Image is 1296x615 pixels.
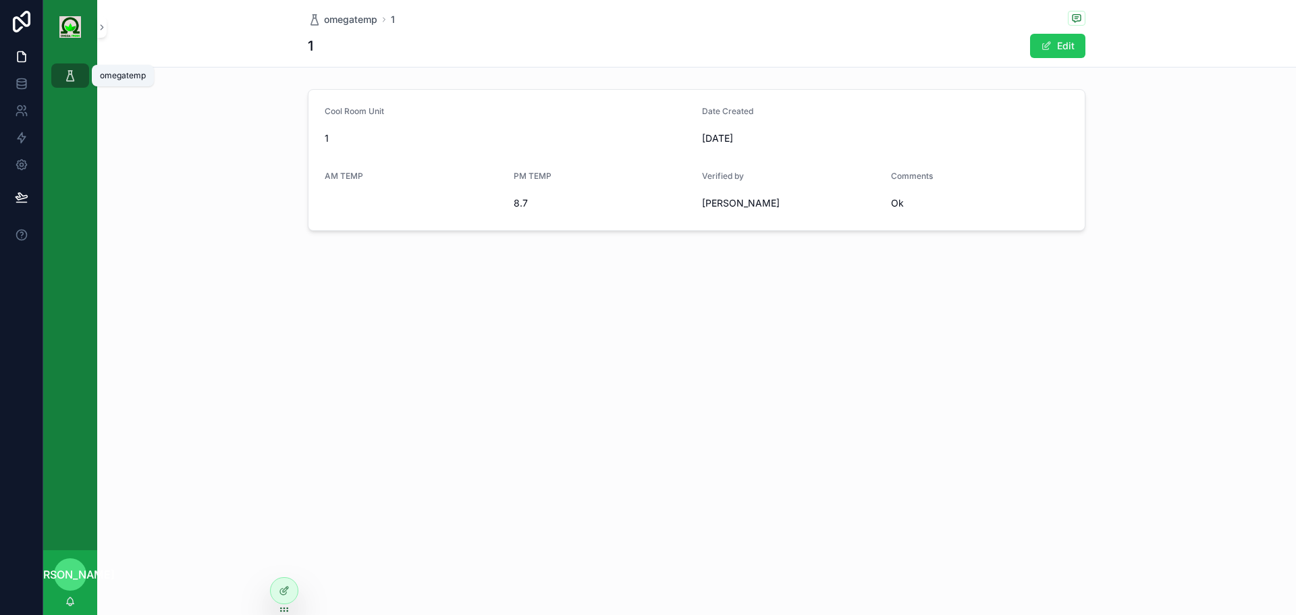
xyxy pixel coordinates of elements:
[702,196,880,210] span: [PERSON_NAME]
[308,13,377,26] a: omegatemp
[1030,34,1085,58] button: Edit
[891,171,933,181] span: Comments
[891,196,1069,210] span: Ok
[59,16,81,38] img: App logo
[100,70,146,81] div: omegatemp
[514,171,551,181] span: PM TEMP
[26,566,115,583] span: [PERSON_NAME]
[325,171,363,181] span: AM TEMP
[325,106,384,116] span: Cool Room Unit
[324,13,377,26] span: omegatemp
[702,132,1069,145] span: [DATE]
[702,106,753,116] span: Date Created
[325,132,691,145] span: 1
[702,171,744,181] span: Verified by
[308,36,313,55] h1: 1
[514,196,692,210] span: 8.7
[391,13,395,26] a: 1
[43,54,97,105] div: scrollable content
